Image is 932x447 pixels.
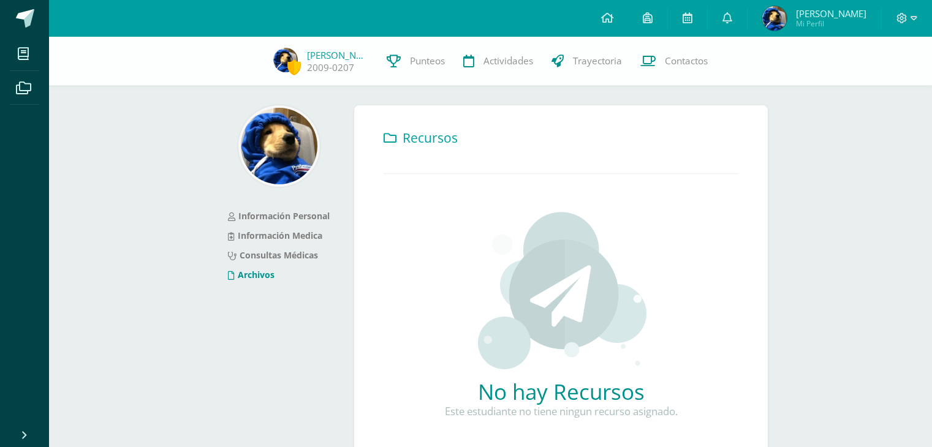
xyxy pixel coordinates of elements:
[307,49,368,61] a: [PERSON_NAME]
[483,54,533,67] span: Actividades
[228,269,275,280] a: Archivos
[445,404,678,419] p: Este estudiante no tiene ningun recurso asignado.
[573,54,622,67] span: Trayectoria
[410,54,445,67] span: Punteos
[796,7,866,20] span: [PERSON_NAME]
[445,380,678,404] h2: No hay Recursos
[228,210,330,222] a: Información Personal
[228,230,322,241] a: Información Medica
[631,37,717,86] a: Contactos
[454,37,542,86] a: Actividades
[241,108,317,184] img: 960a4630c0ba5d85874b25b8482a95e2.png
[474,211,648,370] img: activities.png
[403,129,458,146] span: Recursos
[762,6,787,31] img: 9335f11900d830ca3b7c4c3b58da1c9e.png
[228,249,318,261] a: Consultas Médicas
[273,48,298,72] img: 9335f11900d830ca3b7c4c3b58da1c9e.png
[665,54,708,67] span: Contactos
[307,61,354,74] a: 2009-0207
[542,37,631,86] a: Trayectoria
[377,37,454,86] a: Punteos
[796,18,866,29] span: Mi Perfil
